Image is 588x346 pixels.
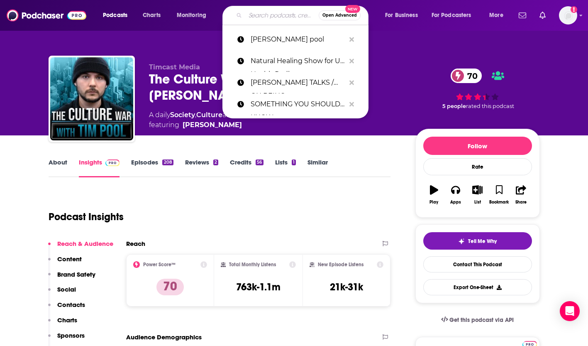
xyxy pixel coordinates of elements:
h3: 21k-31k [330,281,363,293]
img: tell me why sparkle [458,238,465,245]
button: Show profile menu [559,6,577,25]
h2: Audience Demographics [126,333,202,341]
span: and [222,111,235,119]
h2: Reach [126,240,145,248]
img: User Profile [559,6,577,25]
button: Play [423,180,445,210]
button: Charts [48,316,77,331]
span: For Business [385,10,418,21]
img: Podchaser Pro [105,160,120,166]
span: rated this podcast [466,103,514,109]
p: tim pool [251,29,345,50]
button: Open AdvancedNew [319,10,361,20]
button: Reach & Audience [48,240,113,255]
span: Timcast Media [149,63,200,71]
a: Episodes208 [131,158,173,177]
svg: Add a profile image [571,6,577,13]
img: The Culture War Podcast with Tim Pool [50,57,133,140]
a: Lists1 [275,158,296,177]
button: open menu [483,9,514,22]
span: 5 people [442,103,466,109]
a: Contact This Podcast [423,256,532,272]
div: Rate [423,158,532,175]
button: open menu [171,9,217,22]
a: Tim Pool [183,120,242,130]
a: Society [170,111,195,119]
a: [PERSON_NAME] TALKS / ON BEING [222,72,368,93]
button: open menu [426,9,483,22]
a: Natural Healing Show for UK Health Radio [222,50,368,72]
button: open menu [97,9,138,22]
a: Show notifications dropdown [536,8,549,22]
div: 70 5 peoplerated this podcast [415,63,540,115]
span: featuring [149,120,281,130]
a: News [235,111,254,119]
p: Sponsors [57,331,85,339]
a: Get this podcast via API [434,310,521,330]
p: Natural Healing Show for UK Health Radio [251,50,345,72]
button: Social [48,285,76,301]
span: Get this podcast via API [449,317,514,324]
h2: Total Monthly Listens [229,262,276,267]
span: More [489,10,503,21]
button: Content [48,255,82,270]
img: Podchaser - Follow, Share and Rate Podcasts [7,7,86,23]
h3: 763k-1.1m [236,281,281,293]
div: Bookmark [489,200,509,205]
p: Contacts [57,301,85,309]
a: Reviews2 [185,158,218,177]
div: Open Intercom Messenger [560,301,580,321]
button: Bookmark [488,180,510,210]
h2: New Episode Listens [318,262,364,267]
button: Follow [423,137,532,155]
span: , [195,111,196,119]
a: Culture [196,111,222,119]
a: Similar [307,158,328,177]
p: Reach & Audience [57,240,113,248]
button: Export One-Sheet [423,279,532,295]
p: Brand Safety [57,270,95,278]
a: Show notifications dropdown [515,8,529,22]
div: Search podcasts, credits, & more... [230,6,376,25]
button: Share [510,180,532,210]
div: 2 [213,160,218,165]
a: [PERSON_NAME] pool [222,29,368,50]
span: Tell Me Why [468,238,497,245]
h1: Podcast Insights [49,211,124,223]
input: Search podcasts, credits, & more... [245,9,319,22]
span: For Podcasters [432,10,471,21]
button: Contacts [48,301,85,316]
p: SOMETHING YOU SHOULD KNOW [251,93,345,115]
h2: Power Score™ [143,262,176,267]
a: 70 [451,69,482,83]
a: Charts [137,9,166,22]
span: Open Advanced [322,13,357,17]
div: List [474,200,481,205]
a: Credits56 [230,158,263,177]
a: SOMETHING YOU SHOULD KNOW [222,93,368,115]
div: 56 [256,160,263,165]
button: Apps [445,180,466,210]
a: InsightsPodchaser Pro [79,158,120,177]
span: New [345,5,360,13]
a: About [49,158,67,177]
p: Charts [57,316,77,324]
div: 1 [292,160,296,165]
button: Brand Safety [48,270,95,286]
p: Content [57,255,82,263]
p: TED TALKS / ON BEING [251,72,345,93]
div: Apps [450,200,461,205]
div: Share [515,200,527,205]
span: Logged in as BogaardsPR [559,6,577,25]
div: Play [429,200,438,205]
span: Podcasts [103,10,127,21]
button: List [466,180,488,210]
span: 70 [459,69,482,83]
p: 70 [156,279,184,295]
button: open menu [379,9,428,22]
button: tell me why sparkleTell Me Why [423,232,532,250]
div: A daily podcast [149,110,281,130]
span: Charts [143,10,161,21]
p: Social [57,285,76,293]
